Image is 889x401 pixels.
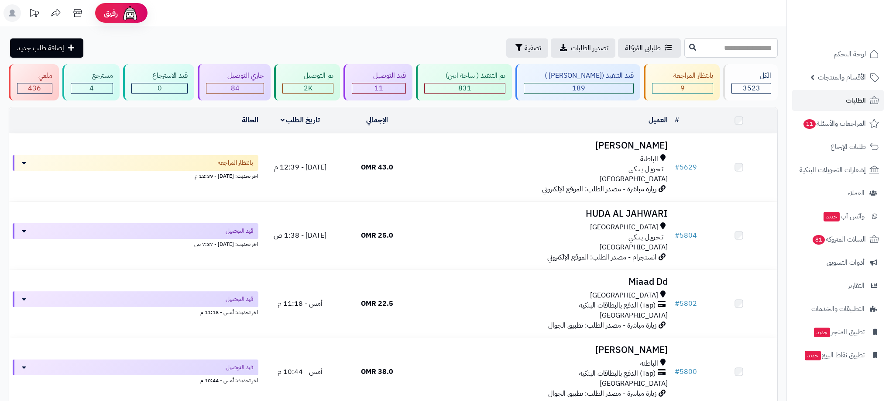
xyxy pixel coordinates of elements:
span: قيد التوصيل [226,363,253,372]
div: 1959 [283,83,333,93]
span: [GEOGRAPHIC_DATA] [600,378,668,389]
span: 11 [803,119,816,129]
div: 0 [132,83,188,93]
span: إضافة طلب جديد [17,43,64,53]
span: قيد التوصيل [226,227,253,235]
span: 3523 [743,83,760,93]
div: مسترجع [71,71,113,81]
span: 2K [304,83,312,93]
a: التطبيقات والخدمات [792,298,884,319]
a: الحالة [242,115,258,125]
span: بانتظار المراجعة [218,159,253,167]
span: 25.0 OMR [361,230,393,241]
a: أدوات التسويق [792,252,884,273]
img: logo-2.png [830,23,881,41]
h3: HUDA AL JAHWARI [419,209,668,219]
a: تحديثات المنصة [23,4,45,24]
a: الطلبات [792,90,884,111]
span: زيارة مباشرة - مصدر الطلب: الموقع الإلكتروني [542,184,656,194]
span: 9 [680,83,685,93]
span: 81 [813,235,825,245]
span: تـحـويـل بـنـكـي [628,232,663,242]
span: تصفية [525,43,541,53]
a: تم التوصيل 2K [272,64,342,100]
span: جديد [805,351,821,360]
span: 38.0 OMR [361,366,393,377]
span: 11 [374,83,383,93]
span: الباطنة [640,359,658,369]
div: 436 [17,83,52,93]
span: # [675,230,680,241]
div: قيد التنفيذ ([PERSON_NAME] ) [524,71,634,81]
span: تـحـويـل بـنـكـي [628,164,663,174]
a: تطبيق نقاط البيعجديد [792,345,884,366]
span: [DATE] - 12:39 م [274,162,326,173]
a: السلات المتروكة81 [792,229,884,250]
span: تصدير الطلبات [571,43,608,53]
span: قيد التوصيل [226,295,253,304]
span: زيارة مباشرة - مصدر الطلب: تطبيق الجوال [548,388,656,399]
span: # [675,162,680,173]
span: جديد [814,328,830,337]
span: تطبيق المتجر [813,326,865,338]
span: التطبيقات والخدمات [811,303,865,315]
span: [GEOGRAPHIC_DATA] [590,222,658,232]
a: التقارير [792,275,884,296]
span: وآتس آب [823,210,865,222]
div: 4 [71,83,113,93]
a: وآتس آبجديد [792,206,884,227]
a: إشعارات التحويلات البنكية [792,159,884,180]
div: اخر تحديث: [DATE] - 7:37 ص [13,239,258,248]
h3: Miaad Dd [419,277,668,287]
a: #5629 [675,162,697,173]
h3: [PERSON_NAME] [419,345,668,355]
span: لوحة التحكم [834,48,866,60]
a: المراجعات والأسئلة11 [792,113,884,134]
div: اخر تحديث: أمس - 11:18 م [13,307,258,316]
h3: [PERSON_NAME] [419,141,668,151]
span: # [675,366,680,377]
span: 831 [458,83,471,93]
a: إضافة طلب جديد [10,38,83,58]
a: تطبيق المتجرجديد [792,321,884,342]
a: مسترجع 4 [61,64,121,100]
div: تم التنفيذ ( ساحة اتين) [424,71,505,81]
a: ملغي 436 [7,64,61,100]
span: # [675,298,680,309]
span: [GEOGRAPHIC_DATA] [600,174,668,184]
a: قيد الاسترجاع 0 [121,64,196,100]
a: الكل3523 [721,64,779,100]
a: قيد التوصيل 11 [342,64,414,100]
span: 0 [158,83,162,93]
span: الباطنة [640,154,658,164]
div: 84 [206,83,264,93]
a: جاري التوصيل 84 [196,64,272,100]
span: العملاء [848,187,865,199]
div: اخر تحديث: [DATE] - 12:39 م [13,171,258,180]
a: تاريخ الطلب [281,115,320,125]
div: اخر تحديث: أمس - 10:44 م [13,375,258,384]
span: [DATE] - 1:38 ص [274,230,326,241]
div: قيد الاسترجاع [131,71,188,81]
span: زيارة مباشرة - مصدر الطلب: تطبيق الجوال [548,320,656,331]
a: طلبات الإرجاع [792,136,884,157]
div: بانتظار المراجعة [652,71,713,81]
span: التقارير [848,280,865,292]
span: أمس - 10:44 م [278,366,323,377]
div: 189 [524,83,634,93]
a: العميل [649,115,668,125]
span: (Tap) الدفع بالبطاقات البنكية [579,369,656,379]
span: انستجرام - مصدر الطلب: الموقع الإلكتروني [547,252,656,263]
span: رفيق [104,8,118,18]
span: 189 [572,83,585,93]
a: طلباتي المُوكلة [618,38,681,58]
img: ai-face.png [121,4,139,22]
div: ملغي [17,71,52,81]
span: الطلبات [846,94,866,107]
span: أدوات التسويق [827,256,865,269]
a: قيد التنفيذ ([PERSON_NAME] ) 189 [514,64,642,100]
span: تطبيق نقاط البيع [804,349,865,361]
a: #5804 [675,230,697,241]
a: تم التنفيذ ( ساحة اتين) 831 [414,64,514,100]
div: 11 [352,83,405,93]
